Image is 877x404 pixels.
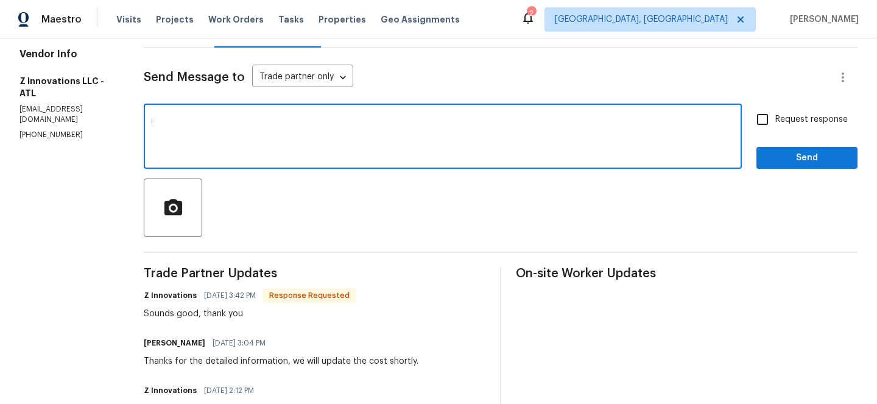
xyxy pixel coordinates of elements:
[208,13,264,26] span: Work Orders
[144,268,485,280] span: Trade Partner Updates
[555,13,728,26] span: [GEOGRAPHIC_DATA], [GEOGRAPHIC_DATA]
[144,308,356,320] div: Sounds good, thank you
[204,385,254,397] span: [DATE] 2:12 PM
[19,48,114,60] h4: Vendor Info
[278,15,304,24] span: Tasks
[19,75,114,99] h5: Z Innovations LLC - ATL
[264,289,354,302] span: Response Requested
[766,151,848,166] span: Send
[213,337,266,349] span: [DATE] 3:04 PM
[144,385,197,397] h6: Z Innovations
[19,104,114,125] p: [EMAIL_ADDRESS][DOMAIN_NAME]
[516,268,858,280] span: On-site Worker Updates
[785,13,859,26] span: [PERSON_NAME]
[41,13,82,26] span: Maestro
[19,130,114,140] p: [PHONE_NUMBER]
[756,147,858,169] button: Send
[252,68,353,88] div: Trade partner only
[144,337,205,349] h6: [PERSON_NAME]
[527,7,535,19] div: 2
[156,13,194,26] span: Projects
[204,289,256,302] span: [DATE] 3:42 PM
[319,13,366,26] span: Properties
[144,355,418,367] div: Thanks for the detailed information, we will update the cost shortly.
[151,116,734,159] textarea: :
[116,13,141,26] span: Visits
[381,13,460,26] span: Geo Assignments
[144,289,197,302] h6: Z Innovations
[775,113,848,126] span: Request response
[144,71,245,83] span: Send Message to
